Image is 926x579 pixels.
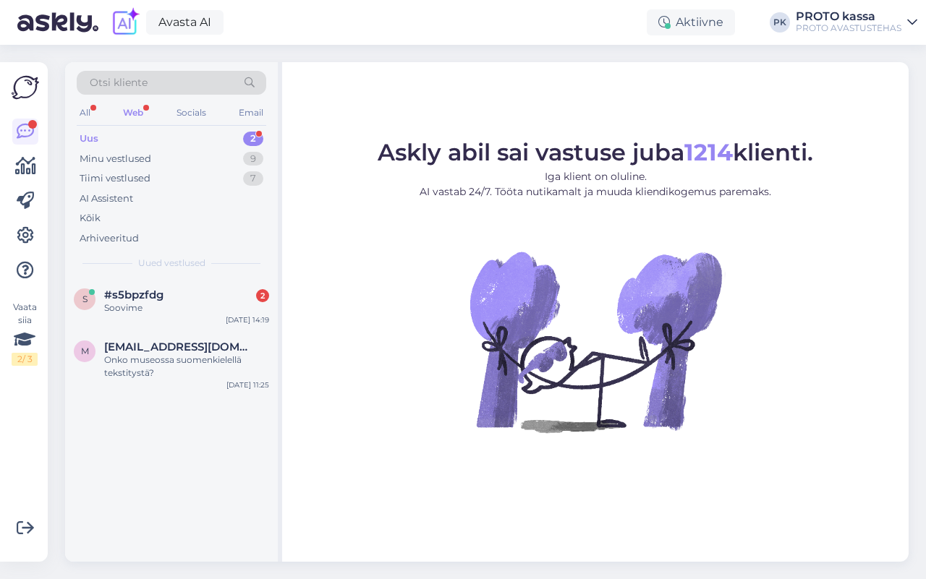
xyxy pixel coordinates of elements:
[174,103,209,122] div: Socials
[226,314,269,325] div: [DATE] 14:19
[12,74,39,101] img: Askly Logo
[226,379,269,390] div: [DATE] 11:25
[647,9,735,35] div: Aktiivne
[80,152,151,166] div: Minu vestlused
[146,10,224,35] a: Avasta AI
[378,138,813,166] span: Askly abil sai vastuse juba klienti.
[465,211,726,471] img: No Chat active
[120,103,146,122] div: Web
[81,346,89,356] span: m
[243,152,263,166] div: 9
[104,340,255,353] span: marjosuonpaa@gmail.com
[236,103,266,122] div: Email
[796,11,901,22] div: PROTO kassa
[12,353,38,366] div: 2 / 3
[138,257,205,270] span: Uued vestlused
[796,11,917,34] a: PROTO kassaPROTO AVASTUSTEHAS
[770,12,790,33] div: PK
[243,171,263,186] div: 7
[90,75,148,90] span: Otsi kliente
[77,103,93,122] div: All
[82,293,88,304] span: s
[104,288,163,301] span: #s5bpzfdg
[80,211,101,226] div: Kõik
[110,7,140,38] img: explore-ai
[80,132,98,146] div: Uus
[80,192,133,206] div: AI Assistent
[104,301,269,314] div: Soovime
[378,169,813,200] p: Iga klient on oluline. AI vastab 24/7. Tööta nutikamalt ja muuda kliendikogemus paremaks.
[796,22,901,34] div: PROTO AVASTUSTEHAS
[256,289,269,302] div: 2
[104,353,269,379] div: Onko museossa suomenkielellä tekstitystä?
[684,138,733,166] b: 1214
[243,132,263,146] div: 2
[80,231,139,246] div: Arhiveeritud
[12,301,38,366] div: Vaata siia
[80,171,150,186] div: Tiimi vestlused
